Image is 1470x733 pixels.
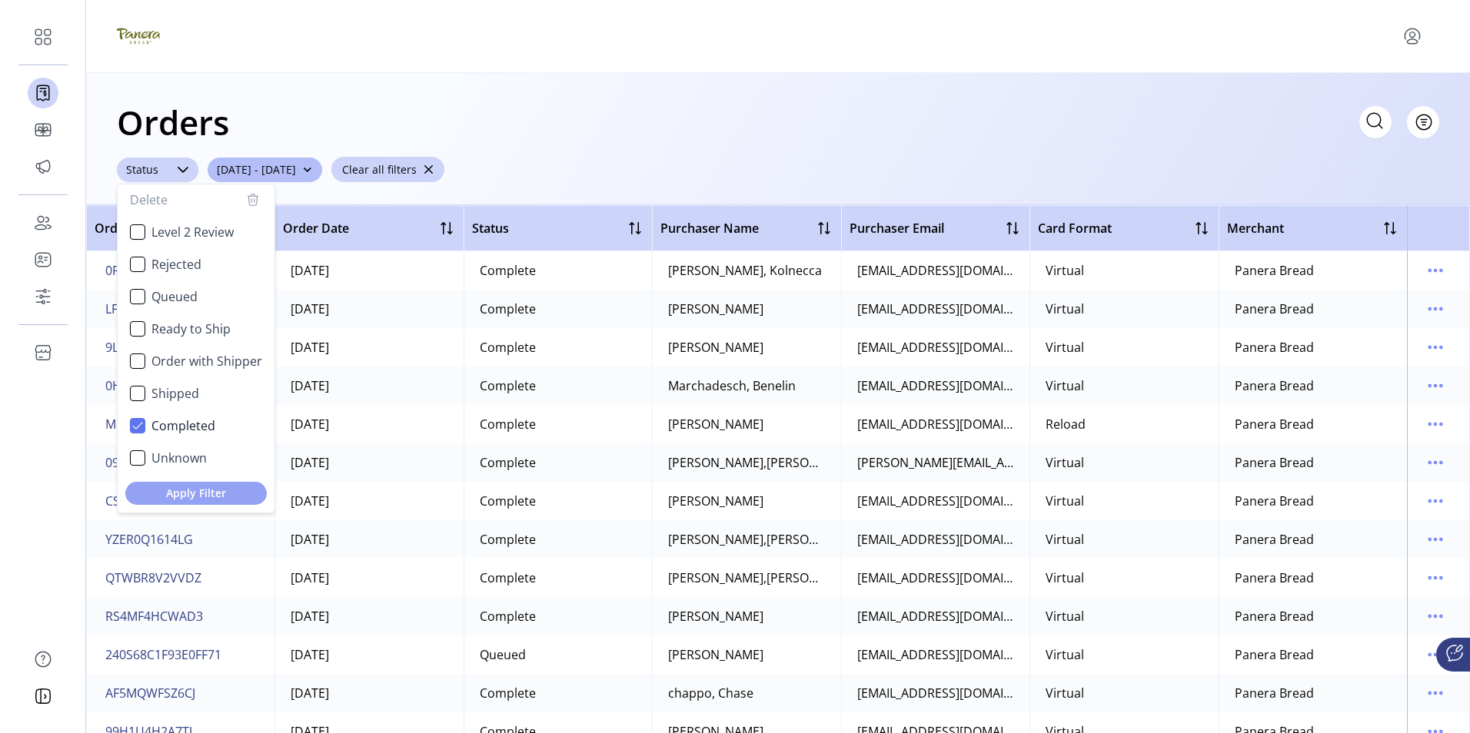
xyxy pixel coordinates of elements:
h1: Orders [117,95,229,149]
div: [PERSON_NAME][EMAIL_ADDRESS][PERSON_NAME][DOMAIN_NAME] [857,453,1014,472]
div: Virtual [1046,607,1084,625]
td: [DATE] [274,290,463,328]
img: logo [117,15,160,58]
div: Complete [480,300,536,318]
button: 240S68C1F93E0FF71 [102,642,224,667]
span: Status [472,219,509,237]
div: [EMAIL_ADDRESS][DOMAIN_NAME] [857,492,1014,510]
span: Rejected [151,255,201,274]
div: Panera Bread [1235,261,1314,280]
div: [EMAIL_ADDRESS][DOMAIN_NAME] [857,415,1014,433]
td: [DATE] [274,559,463,597]
div: Virtual [1046,453,1084,472]
span: 0HCNIOFHUUKM [105,376,203,395]
button: RS4MF4HCWAD3 [102,604,206,629]
button: LF7KVZQFD8SD [102,297,198,321]
button: 0RD9JYQLYQC4 [102,258,195,283]
button: menu [1423,335,1448,360]
span: RS4MF4HCWAD3 [105,607,203,625]
li: Rejected [121,249,271,280]
div: [PERSON_NAME], Kolnecca [668,261,822,280]
div: Status [117,158,168,182]
span: CS8R7VESKMTK [105,492,196,510]
td: [DATE] [274,520,463,559]
button: 9LAUZ3R1R6DI [102,335,194,360]
button: 0HCNIOFHUUKM [102,373,206,398]
td: [DATE] [274,251,463,290]
button: menu [1423,527,1448,552]
span: Order Number [95,219,182,237]
span: Ready to Ship [151,320,231,338]
button: menu [1423,450,1448,475]
li: Queued [121,281,271,312]
span: Delete [130,191,168,209]
div: Panera Bread [1235,684,1314,702]
div: Panera Bread [1235,338,1314,357]
div: [PERSON_NAME] [668,300,763,318]
div: [PERSON_NAME],[PERSON_NAME] and [PERSON_NAME] [668,453,825,472]
div: [EMAIL_ADDRESS][DOMAIN_NAME] [857,376,1014,395]
span: YZER0Q1614LG [105,530,193,549]
li: Level 2 Review [121,217,271,247]
div: Complete [480,607,536,625]
div: Complete [480,415,536,433]
span: 0973471EVDVQ [105,453,195,472]
li: Unknown [121,443,271,473]
div: [PERSON_NAME] [668,492,763,510]
span: Purchaser Name [660,219,759,237]
div: Marchadesch, Benelin [668,376,796,395]
div: Complete [480,338,536,357]
div: [PERSON_NAME],[PERSON_NAME] n [PERSON_NAME] [668,569,825,587]
span: MQDE6W732CRQ [105,415,205,433]
button: menu [1400,24,1425,48]
div: [PERSON_NAME] [668,607,763,625]
button: MQDE6W732CRQ [102,412,208,436]
button: AF5MQWFSZ6CJ [102,681,198,705]
div: Virtual [1046,300,1084,318]
div: Virtual [1046,684,1084,702]
div: Virtual [1046,569,1084,587]
div: Virtual [1046,645,1084,664]
td: [DATE] [274,597,463,635]
button: menu [1423,258,1448,283]
div: Virtual [1046,530,1084,549]
div: [PERSON_NAME] [668,645,763,664]
button: menu [1423,566,1448,590]
button: Clear all filters [331,157,444,182]
span: Merchant [1227,219,1284,237]
div: Complete [480,492,536,510]
div: Complete [480,261,536,280]
button: menu [1423,681,1448,705]
span: 240S68C1F93E0FF71 [105,645,221,664]
div: [PERSON_NAME] [668,415,763,433]
div: [EMAIL_ADDRESS][DOMAIN_NAME] [857,607,1014,625]
button: YZER0Q1614LG [102,527,196,552]
td: [DATE] [274,366,463,405]
div: Complete [480,376,536,395]
div: chappo, Chase [668,684,753,702]
div: Panera Bread [1235,492,1314,510]
td: [DATE] [274,482,463,520]
div: Panera Bread [1235,607,1314,625]
div: [EMAIL_ADDRESS][DOMAIN_NAME] [857,338,1014,357]
ul: Option List [118,117,274,478]
span: Apply Filter [138,485,254,501]
span: [DATE] - [DATE] [217,161,296,177]
button: QTWBR8V2VVDZ [102,566,205,590]
div: [EMAIL_ADDRESS][DOMAIN_NAME] [857,645,1014,664]
span: Shipped [151,384,199,403]
td: [DATE] [274,635,463,674]
button: menu [1423,297,1448,321]
span: LF7KVZQFD8SD [105,300,195,318]
span: QTWBR8V2VVDZ [105,569,201,587]
button: menu [1423,604,1448,629]
div: Complete [480,453,536,472]
li: Order with Shipper [121,346,271,376]
span: Level 2 Review [151,223,234,241]
span: Clear all filters [342,161,417,177]
div: Complete [480,569,536,587]
div: [EMAIL_ADDRESS][DOMAIN_NAME] [857,684,1014,702]
span: 0RD9JYQLYQC4 [105,261,192,280]
span: Order Date [283,219,349,237]
div: Queued [480,645,526,664]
